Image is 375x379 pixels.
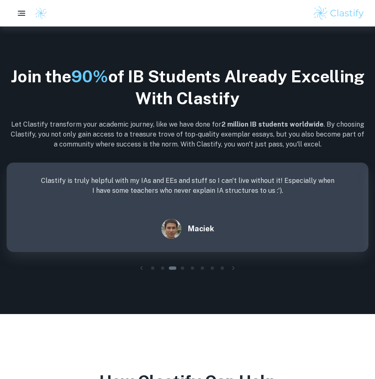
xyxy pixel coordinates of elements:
p: Let Clastify transform your academic journey, like we have done for . By choosing Clastify, you n... [10,120,365,149]
b: 2 million IB students worldwide [221,120,324,128]
img: Maciek [161,219,181,239]
p: Clastify is truly helpful with my IAs and EEs and stuff so I can't live without it! Especially wh... [40,176,335,196]
img: Clastify logo [35,7,47,19]
span: 90% [71,67,108,86]
img: Clastify logo [312,5,365,22]
h2: Join the of IB Students Already Excelling With Clastify [10,65,365,110]
a: Clastify logo [30,7,47,19]
h6: Maciek [188,223,214,235]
